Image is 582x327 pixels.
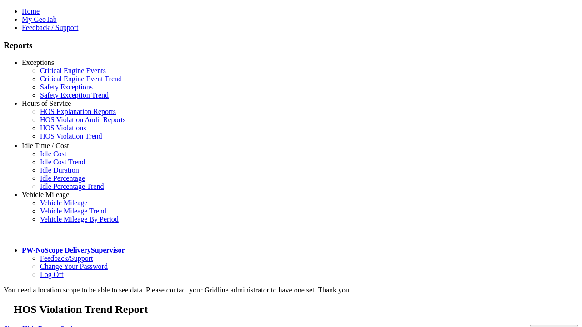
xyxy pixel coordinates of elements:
a: PW-NoScope DeliverySupervisor [22,246,125,254]
a: Log Off [40,271,64,278]
a: Idle Cost Trend [40,158,85,166]
a: Home [22,7,40,15]
a: HOS Violation Audit Reports [40,116,126,124]
a: Idle Duration [40,166,79,174]
a: Critical Engine Event Trend [40,75,122,83]
a: Vehicle Mileage [40,199,87,207]
a: Feedback/Support [40,254,93,262]
a: Vehicle Mileage Trend [40,207,106,215]
a: HOS Violations [40,124,86,132]
a: Idle Percentage Trend [40,183,104,190]
a: Safety Exceptions [40,83,93,91]
a: Hours of Service [22,99,71,107]
a: Idle Percentage [40,174,85,182]
h3: Reports [4,40,578,50]
a: Idle Cost [40,150,66,158]
a: HOS Violation Trend [40,132,102,140]
a: Vehicle Mileage By Period [40,215,119,223]
a: Idle Time / Cost [22,142,69,149]
a: Safety Exception Trend [40,91,109,99]
a: Change Your Password [40,263,108,270]
h2: HOS Violation Trend Report [14,303,578,316]
a: Critical Engine Events [40,67,106,74]
a: My GeoTab [22,15,57,23]
a: Feedback / Support [22,24,78,31]
div: You need a location scope to be able to see data. Please contact your Gridline administrator to h... [4,286,578,294]
a: Vehicle Mileage [22,191,69,198]
a: HOS Explanation Reports [40,108,116,115]
a: Exceptions [22,59,54,66]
